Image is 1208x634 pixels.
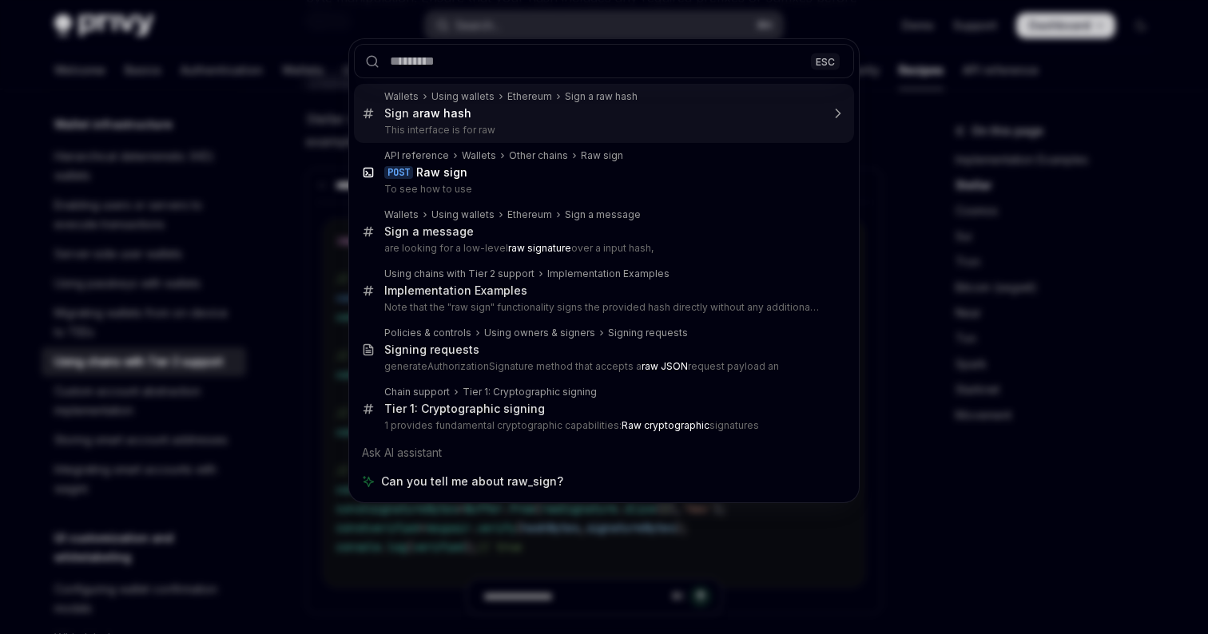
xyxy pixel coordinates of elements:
div: Wallets [462,149,496,162]
div: Chain support [384,386,450,398]
p: This interface is for raw [384,124,821,137]
div: Using chains with Tier 2 support [384,267,534,280]
b: raw JSON [642,360,688,372]
div: Sign a message [565,208,641,221]
p: Note that the "raw sign" functionality signs the provided hash directly without any additional byte [384,301,821,314]
div: API reference [384,149,449,162]
div: Wallets [384,90,419,103]
div: Other chains [509,149,568,162]
div: Sign a raw hash [565,90,638,103]
b: Raw sign [416,165,467,179]
div: Sign a message [384,224,474,239]
div: Using wallets [431,208,495,221]
div: Ethereum [507,208,552,221]
div: Raw sign [581,149,623,162]
span: Can you tell me about raw_sign? [381,474,563,489]
p: are looking for a low-level over a input hash, [384,242,821,255]
b: raw hash [419,106,471,120]
div: Ask AI assistant [354,438,854,467]
div: Signing requests [384,343,479,357]
div: Wallets [384,208,419,221]
div: Ethereum [507,90,552,103]
b: raw signature [508,242,571,254]
div: ESC [811,53,840,69]
p: 1 provides fundamental cryptographic capabilities: signatures [384,419,821,432]
div: POST [384,166,413,179]
p: To see how to use [384,183,821,196]
div: Sign a [384,106,471,121]
div: Tier 1: Cryptographic signing [384,402,545,416]
div: Tier 1: Cryptographic signing [463,386,597,398]
div: Using owners & signers [484,327,595,339]
div: Implementation Examples [384,283,527,298]
p: generateAuthorizationSignature method that accepts a request payload an [384,360,821,373]
div: Implementation Examples [547,267,670,280]
div: Signing requests [608,327,688,339]
div: Policies & controls [384,327,471,339]
div: Using wallets [431,90,495,103]
b: Raw cryptographic [622,419,709,431]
